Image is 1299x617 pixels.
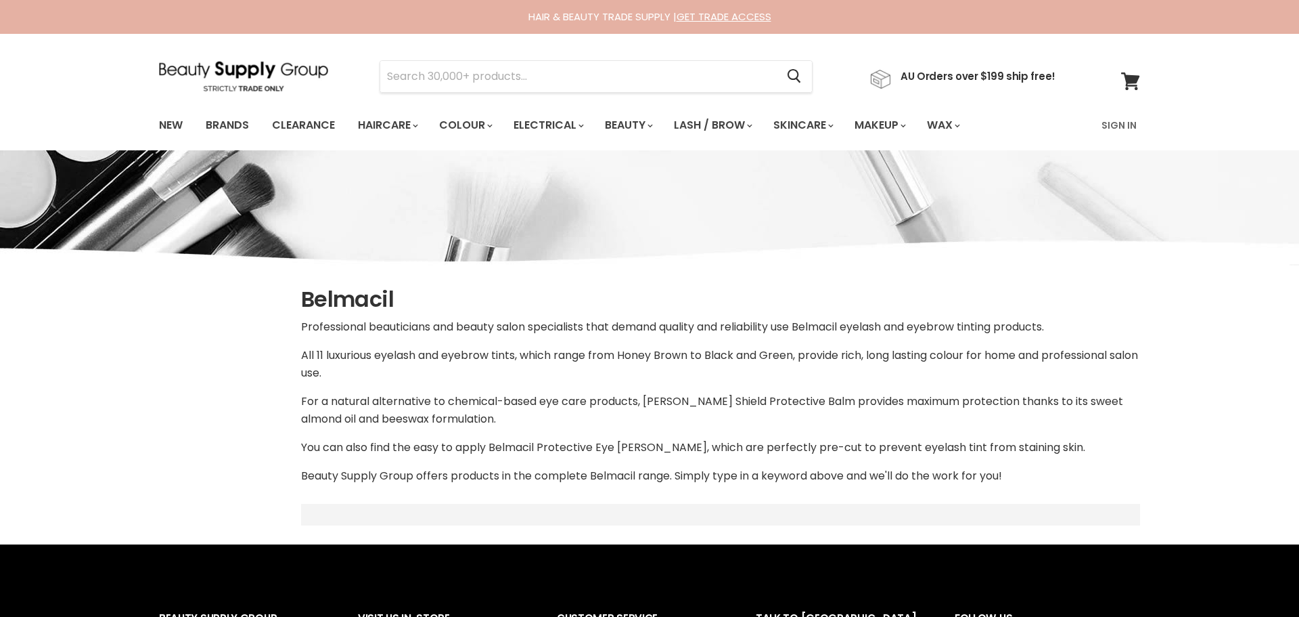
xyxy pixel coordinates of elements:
p: For a natural alternative to chemical-based eye care products, [PERSON_NAME] Shield Protective Ba... [301,393,1140,428]
a: Sign In [1093,111,1145,140]
iframe: Gorgias live chat messenger [1231,553,1285,603]
p: Beauty Supply Group offers products in the complete Belmacil range. Simply type in a keyword abov... [301,467,1140,485]
a: New [149,111,193,140]
a: Wax [917,111,968,140]
a: Beauty [595,111,661,140]
a: Electrical [503,111,592,140]
button: Search [776,61,812,92]
div: All 11 luxurious eyelash and eyebrow tints, which range from Honey Brown to Black and Green, prov... [301,318,1140,485]
ul: Main menu [149,106,1032,145]
nav: Main [142,106,1157,145]
a: Colour [429,111,501,140]
a: Haircare [348,111,426,140]
div: HAIR & BEAUTY TRADE SUPPLY | [142,10,1157,24]
form: Product [380,60,813,93]
p: You can also find the easy to apply Belmacil Protective Eye [PERSON_NAME], which are perfectly pr... [301,439,1140,456]
a: Makeup [844,111,914,140]
a: GET TRADE ACCESS [677,9,771,24]
a: Brands [196,111,259,140]
h1: Belmacil [301,285,1140,314]
input: Search [380,61,776,92]
a: Lash / Brow [664,111,760,140]
a: Clearance [262,111,345,140]
p: Professional beauticians and beauty salon specialists that demand quality and reliability use Bel... [301,318,1140,336]
a: Skincare [763,111,842,140]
